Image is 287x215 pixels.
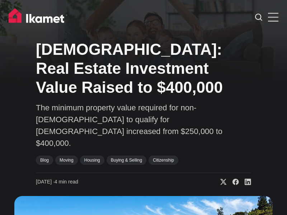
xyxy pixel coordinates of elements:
[36,102,251,149] p: The minimum property value required for non-[DEMOGRAPHIC_DATA] to qualify for [DEMOGRAPHIC_DATA] ...
[55,156,78,165] a: Moving
[239,178,251,186] a: Share on Linkedin
[227,178,239,186] a: Share on Facebook
[80,156,104,165] a: Housing
[36,40,251,97] h1: [DEMOGRAPHIC_DATA]: Real Estate Investment Value Raised to $400,000
[36,179,55,185] span: [DATE] ∙
[9,8,67,26] img: Ikamet home
[36,156,53,165] a: Blog
[107,156,146,165] a: Buying & Selling
[149,156,178,165] a: Citizenship
[215,178,227,186] a: Share on X
[36,178,78,186] time: 4 min read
